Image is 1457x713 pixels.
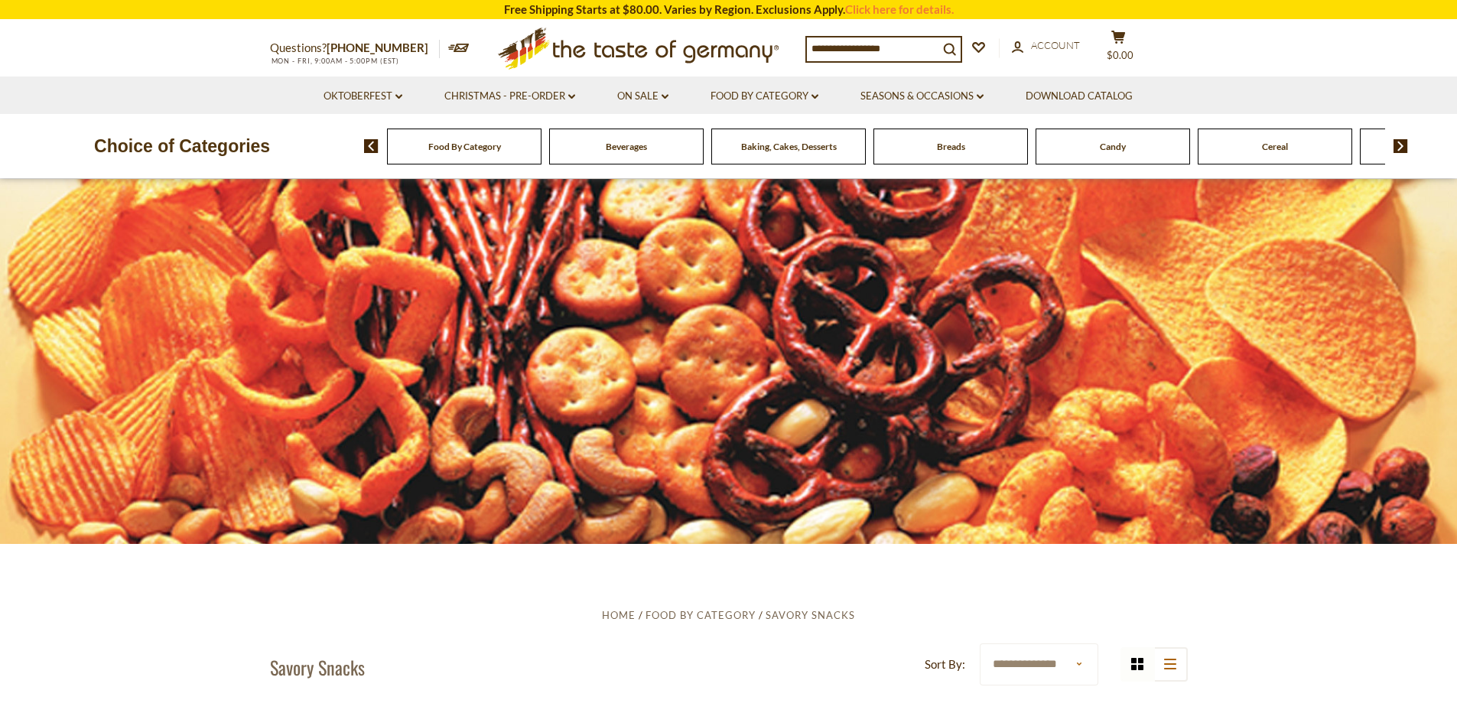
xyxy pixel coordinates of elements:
img: previous arrow [364,139,379,153]
a: Savory Snacks [766,609,855,621]
a: Cereal [1262,141,1288,152]
a: Candy [1100,141,1126,152]
a: On Sale [617,88,668,105]
h1: Savory Snacks [270,656,365,679]
a: Download Catalog [1026,88,1133,105]
img: next arrow [1394,139,1408,153]
a: Click here for details. [845,2,954,16]
a: Baking, Cakes, Desserts [741,141,837,152]
a: Christmas - PRE-ORDER [444,88,575,105]
a: Breads [937,141,965,152]
a: Food By Category [646,609,756,621]
span: $0.00 [1107,49,1133,61]
button: $0.00 [1096,30,1142,68]
p: Questions? [270,38,440,58]
span: MON - FRI, 9:00AM - 5:00PM (EST) [270,57,400,65]
label: Sort By: [925,655,965,674]
a: Food By Category [711,88,818,105]
a: Food By Category [428,141,501,152]
span: Account [1031,39,1080,51]
a: Oktoberfest [324,88,402,105]
a: Home [602,609,636,621]
a: Seasons & Occasions [860,88,984,105]
a: Account [1012,37,1080,54]
a: Beverages [606,141,647,152]
a: [PHONE_NUMBER] [327,41,428,54]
